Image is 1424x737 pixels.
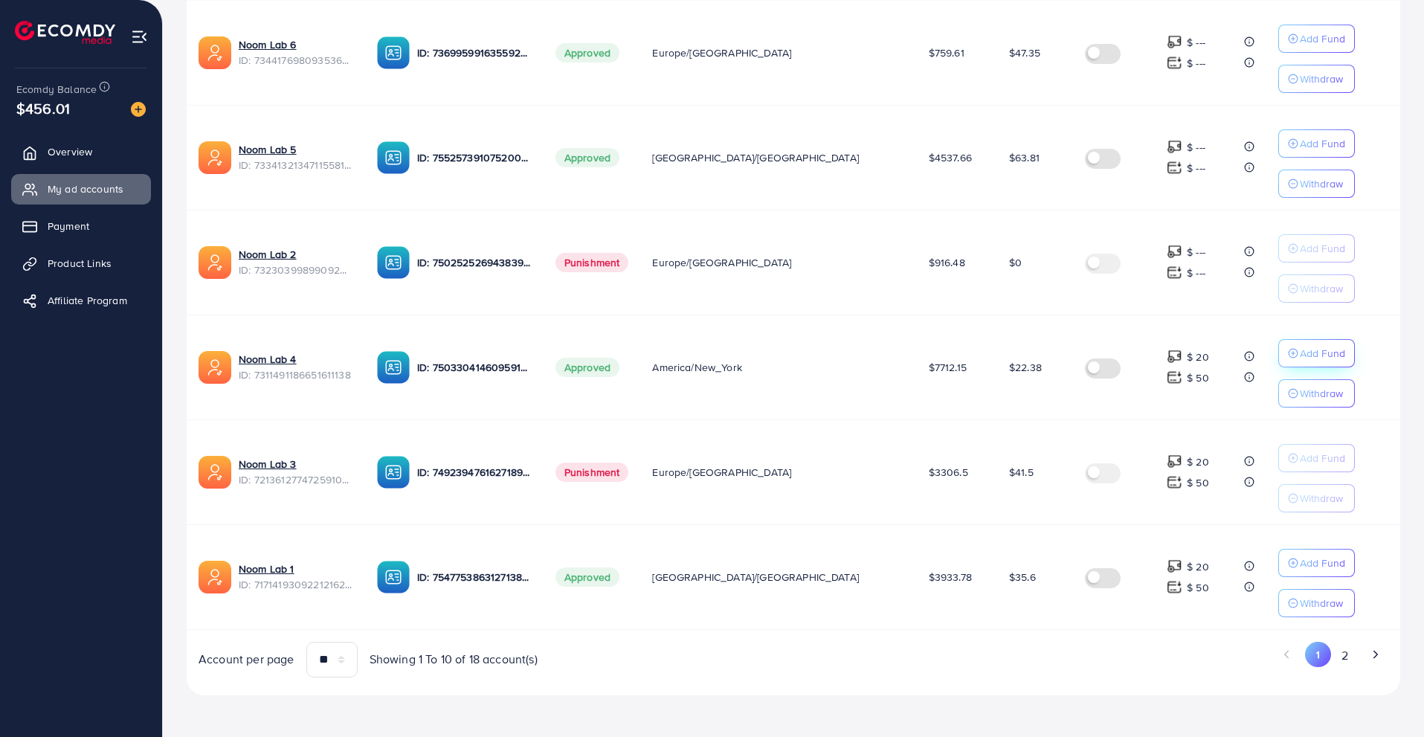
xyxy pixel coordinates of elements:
[1300,280,1343,297] p: Withdraw
[929,150,972,165] span: $4537.66
[239,142,353,173] div: <span class='underline'>Noom Lab 5</span></br>7334132134711558146
[239,457,353,487] div: <span class='underline'>Noom Lab 3</span></br>7213612774725910530
[1278,65,1355,93] button: Withdraw
[929,255,965,270] span: $916.48
[652,465,791,480] span: Europe/[GEOGRAPHIC_DATA]
[1300,70,1343,88] p: Withdraw
[1300,344,1345,362] p: Add Fund
[1009,570,1036,585] span: $35.6
[652,360,742,375] span: America/New_York
[1167,139,1182,155] img: top-up amount
[417,254,532,271] p: ID: 7502525269438398465
[199,141,231,174] img: ic-ads-acc.e4c84228.svg
[199,561,231,593] img: ic-ads-acc.e4c84228.svg
[1278,379,1355,408] button: Withdraw
[1361,670,1413,726] iframe: Chat
[377,141,410,174] img: ic-ba-acc.ded83a64.svg
[239,37,297,52] a: Noom Lab 6
[929,360,967,375] span: $7712.15
[131,28,148,45] img: menu
[1331,642,1358,669] button: Go to page 2
[1187,54,1205,72] p: $ ---
[1278,444,1355,472] button: Add Fund
[1278,25,1355,53] button: Add Fund
[377,246,410,279] img: ic-ba-acc.ded83a64.svg
[239,457,297,472] a: Noom Lab 3
[1009,45,1040,60] span: $47.35
[1009,150,1040,165] span: $63.81
[555,358,619,377] span: Approved
[48,293,127,308] span: Affiliate Program
[1278,170,1355,198] button: Withdraw
[131,102,146,117] img: image
[652,255,791,270] span: Europe/[GEOGRAPHIC_DATA]
[1278,274,1355,303] button: Withdraw
[1300,489,1343,507] p: Withdraw
[555,253,629,272] span: Punishment
[1167,474,1182,490] img: top-up amount
[377,456,410,489] img: ic-ba-acc.ded83a64.svg
[1300,594,1343,612] p: Withdraw
[1187,138,1205,156] p: $ ---
[1187,348,1209,366] p: $ 20
[652,150,859,165] span: [GEOGRAPHIC_DATA]/[GEOGRAPHIC_DATA]
[1167,559,1182,574] img: top-up amount
[1278,129,1355,158] button: Add Fund
[1278,234,1355,263] button: Add Fund
[199,36,231,69] img: ic-ads-acc.e4c84228.svg
[652,45,791,60] span: Europe/[GEOGRAPHIC_DATA]
[652,570,859,585] span: [GEOGRAPHIC_DATA]/[GEOGRAPHIC_DATA]
[1300,30,1345,48] p: Add Fund
[1167,349,1182,364] img: top-up amount
[555,567,619,587] span: Approved
[370,651,538,668] span: Showing 1 To 10 of 18 account(s)
[16,97,70,119] span: $456.01
[1167,579,1182,595] img: top-up amount
[239,367,353,382] span: ID: 7311491186651611138
[1362,642,1388,667] button: Go to next page
[1009,255,1022,270] span: $0
[11,174,151,204] a: My ad accounts
[11,137,151,167] a: Overview
[239,247,353,277] div: <span class='underline'>Noom Lab 2</span></br>7323039989909209089
[377,36,410,69] img: ic-ba-acc.ded83a64.svg
[199,351,231,384] img: ic-ads-acc.e4c84228.svg
[239,561,353,592] div: <span class='underline'>Noom Lab 1</span></br>7171419309221216257
[377,351,410,384] img: ic-ba-acc.ded83a64.svg
[1167,454,1182,469] img: top-up amount
[377,561,410,593] img: ic-ba-acc.ded83a64.svg
[417,568,532,586] p: ID: 7547753863127138320
[48,144,92,159] span: Overview
[239,247,297,262] a: Noom Lab 2
[11,211,151,241] a: Payment
[1187,558,1209,576] p: $ 20
[1187,453,1209,471] p: $ 20
[1167,160,1182,176] img: top-up amount
[929,570,972,585] span: $3933.78
[1187,474,1209,492] p: $ 50
[1278,549,1355,577] button: Add Fund
[805,642,1388,669] ul: Pagination
[239,53,353,68] span: ID: 7344176980935360513
[1300,175,1343,193] p: Withdraw
[417,463,532,481] p: ID: 7492394761627189255
[239,577,353,592] span: ID: 7171419309221216257
[239,561,294,576] a: Noom Lab 1
[48,181,123,196] span: My ad accounts
[1167,55,1182,71] img: top-up amount
[15,21,115,44] img: logo
[48,256,112,271] span: Product Links
[199,456,231,489] img: ic-ads-acc.e4c84228.svg
[11,248,151,278] a: Product Links
[929,45,964,60] span: $759.61
[1187,243,1205,261] p: $ ---
[1167,370,1182,385] img: top-up amount
[1300,135,1345,152] p: Add Fund
[417,358,532,376] p: ID: 7503304146095915016
[16,82,97,97] span: Ecomdy Balance
[1300,384,1343,402] p: Withdraw
[1009,360,1042,375] span: $22.38
[1187,33,1205,51] p: $ ---
[239,142,297,157] a: Noom Lab 5
[417,149,532,167] p: ID: 7552573910752002064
